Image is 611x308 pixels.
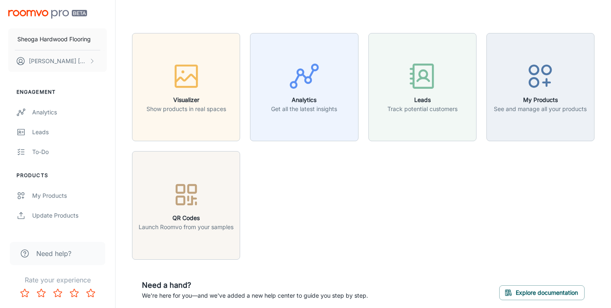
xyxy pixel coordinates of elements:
[33,285,50,301] button: Rate 2 star
[494,104,587,114] p: See and manage all your products
[146,95,226,104] h6: Visualizer
[83,285,99,301] button: Rate 5 star
[8,50,107,72] button: [PERSON_NAME] [PERSON_NAME]
[250,33,358,141] button: AnalyticsGet all the latest insights
[271,104,337,114] p: Get all the latest insights
[50,285,66,301] button: Rate 3 star
[387,104,458,114] p: Track potential customers
[32,108,107,117] div: Analytics
[494,95,587,104] h6: My Products
[368,83,477,91] a: LeadsTrack potential customers
[387,95,458,104] h6: Leads
[142,280,368,291] h6: Need a hand?
[139,213,234,223] h6: QR Codes
[142,291,368,300] p: We're here for you—and we've added a new help center to guide you step by step.
[132,151,240,259] button: QR CodesLaunch Roomvo from your samples
[17,35,91,44] p: Sheoga Hardwood Flooring
[17,285,33,301] button: Rate 1 star
[486,33,594,141] button: My ProductsSee and manage all your products
[32,191,107,200] div: My Products
[32,211,107,220] div: Update Products
[132,33,240,141] button: VisualizerShow products in real spaces
[32,231,107,240] div: QR Codes
[132,201,240,209] a: QR CodesLaunch Roomvo from your samples
[139,223,234,232] p: Launch Roomvo from your samples
[250,83,358,91] a: AnalyticsGet all the latest insights
[36,249,71,258] span: Need help?
[29,57,87,66] p: [PERSON_NAME] [PERSON_NAME]
[8,28,107,50] button: Sheoga Hardwood Flooring
[32,147,107,156] div: To-do
[499,285,585,300] button: Explore documentation
[66,285,83,301] button: Rate 4 star
[368,33,477,141] button: LeadsTrack potential customers
[32,128,107,137] div: Leads
[7,275,109,285] p: Rate your experience
[146,104,226,114] p: Show products in real spaces
[8,10,87,19] img: Roomvo PRO Beta
[271,95,337,104] h6: Analytics
[499,288,585,296] a: Explore documentation
[486,83,594,91] a: My ProductsSee and manage all your products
